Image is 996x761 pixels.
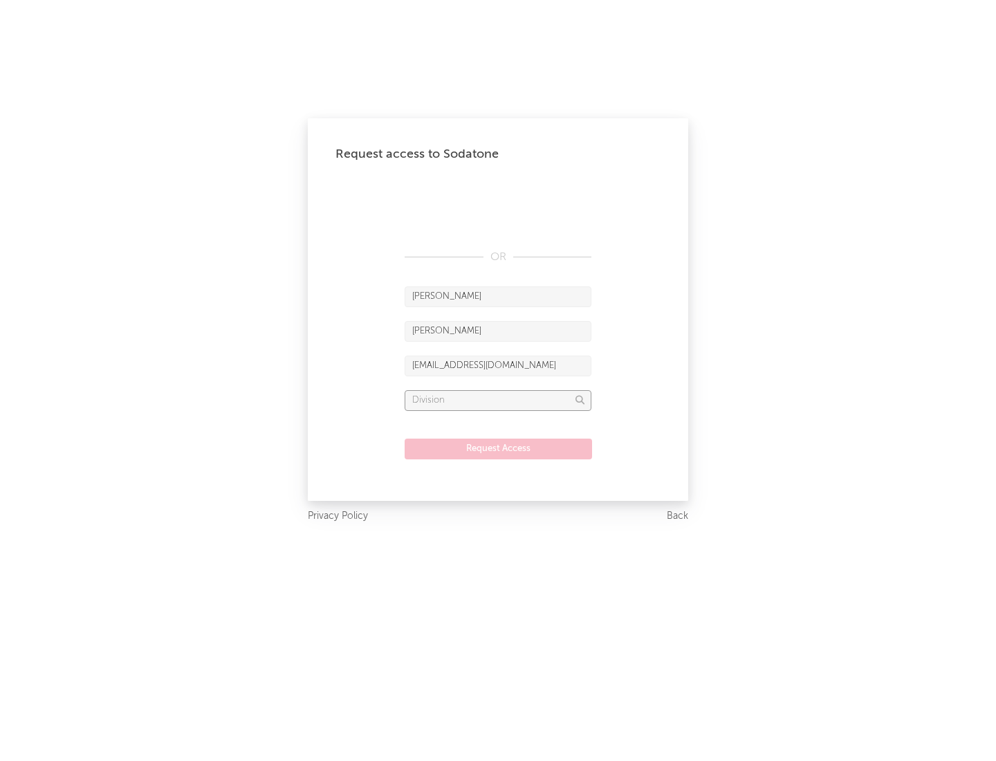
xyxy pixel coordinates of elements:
input: First Name [405,286,591,307]
button: Request Access [405,439,592,459]
div: OR [405,249,591,266]
a: Privacy Policy [308,508,368,525]
input: Last Name [405,321,591,342]
div: Request access to Sodatone [335,146,661,163]
input: Email [405,356,591,376]
input: Division [405,390,591,411]
a: Back [667,508,688,525]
